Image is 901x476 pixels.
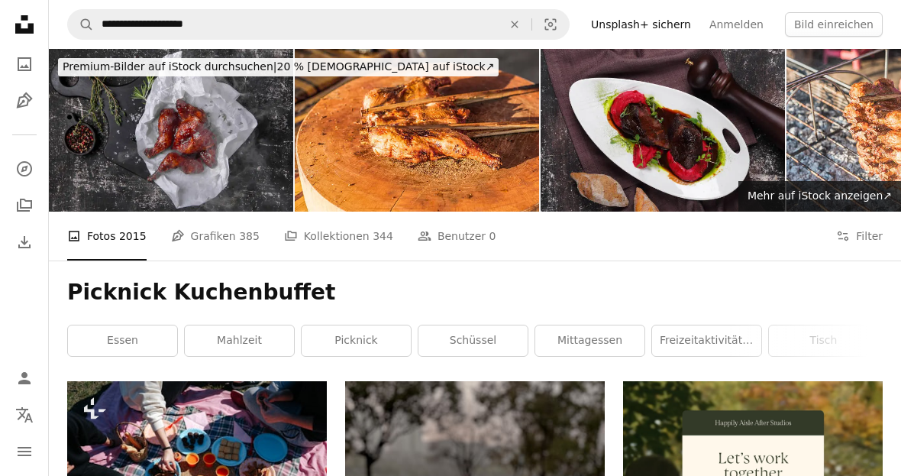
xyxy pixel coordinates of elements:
a: Grafiken 385 [171,212,260,261]
img: ЗАПЕЧЕННАЯ ТЕЛЯТИНА С СОУСОМ И СВЕЖЕЙ ЗЕЛЕНЬЮ [541,49,785,212]
a: Fotos [9,49,40,79]
a: Essen [68,325,177,356]
a: Benutzer 0 [418,212,496,261]
a: Mahlzeit [185,325,294,356]
button: Filter [836,212,883,261]
a: Mittagessen [535,325,644,356]
span: 344 [373,228,393,244]
button: Sprache [9,400,40,430]
span: Premium-Bilder auf iStock durchsuchen | [63,60,277,73]
span: 20 % [DEMOGRAPHIC_DATA] auf iStock ↗ [63,60,494,73]
a: Anmelden / Registrieren [9,363,40,393]
a: Mehr auf iStock anzeigen↗ [738,181,901,212]
a: Kollektionen 344 [284,212,393,261]
img: ЦЫПЛЕНОК ГРИЛЬ С РОЗМАРИНОМ И ТИМЬЯНОМ [49,49,293,212]
a: Schüssel [418,325,528,356]
a: Eine Gruppe von Menschen, die um einen Tisch mit Tellern mit Essen sitzen [67,461,327,474]
button: Bild einreichen [785,12,883,37]
a: Bisherige Downloads [9,227,40,257]
a: Grafiken [9,86,40,116]
a: Anmelden [700,12,773,37]
span: Mehr auf iStock anzeigen ↗ [748,189,892,202]
button: Löschen [498,10,531,39]
a: Entdecken [9,154,40,184]
img: Gegrilltes Hühnchen [295,49,539,212]
span: 0 [489,228,496,244]
span: 385 [239,228,260,244]
button: Visuelle Suche [532,10,569,39]
a: Tisch [769,325,878,356]
a: Premium-Bilder auf iStock durchsuchen|20 % [DEMOGRAPHIC_DATA] auf iStock↗ [49,49,508,86]
form: Finden Sie Bildmaterial auf der ganzen Webseite [67,9,570,40]
a: Picknick [302,325,411,356]
button: Menü [9,436,40,467]
a: Freizeitaktivitäten [652,325,761,356]
h1: Picknick Kuchenbuffet [67,279,883,306]
button: Unsplash suchen [68,10,94,39]
a: Kollektionen [9,190,40,221]
a: Unsplash+ sichern [582,12,700,37]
